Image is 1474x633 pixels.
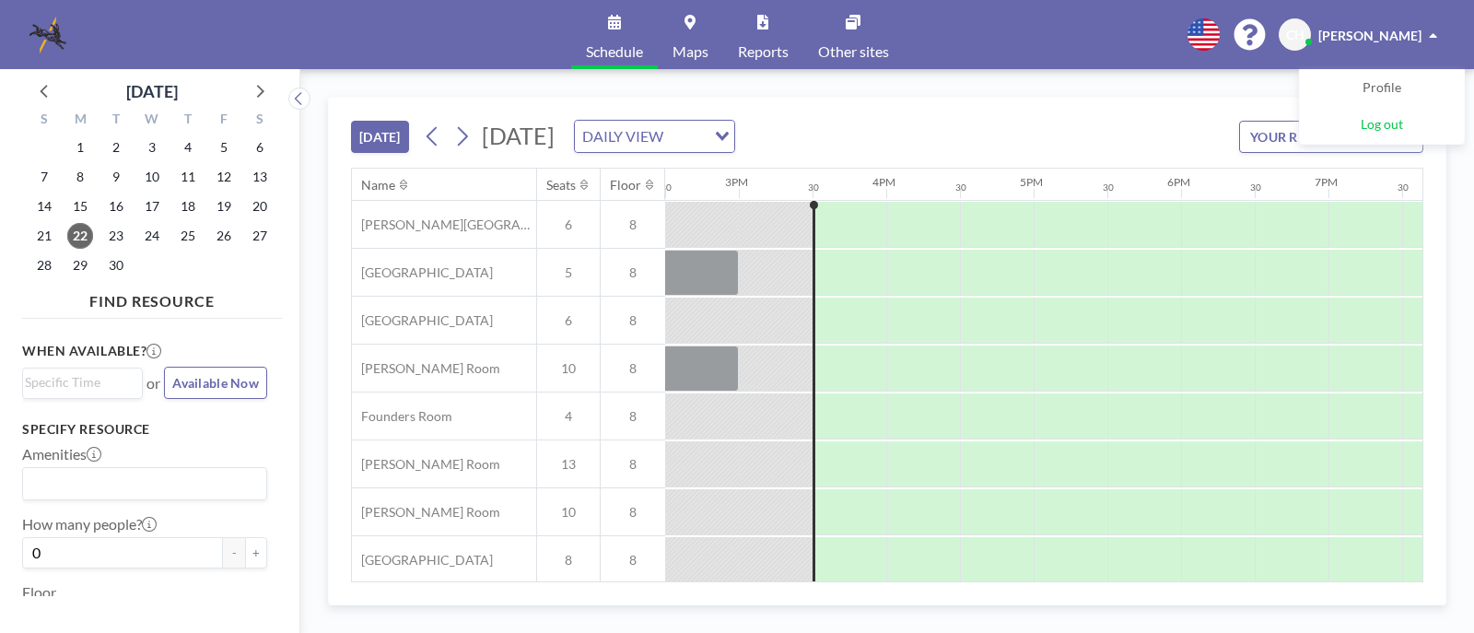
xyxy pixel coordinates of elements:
[241,109,277,133] div: S
[67,164,93,190] span: Monday, September 8, 2025
[205,109,241,133] div: F
[661,182,672,193] div: 30
[139,164,165,190] span: Wednesday, September 10, 2025
[63,109,99,133] div: M
[67,252,93,278] span: Monday, September 29, 2025
[139,193,165,219] span: Wednesday, September 17, 2025
[175,164,201,190] span: Thursday, September 11, 2025
[22,583,56,602] label: Floor
[211,223,237,249] span: Friday, September 26, 2025
[99,109,135,133] div: T
[247,193,273,219] span: Saturday, September 20, 2025
[29,17,66,53] img: organization-logo
[601,456,665,473] span: 8
[67,223,93,249] span: Monday, September 22, 2025
[352,456,500,473] span: [PERSON_NAME] Room
[247,164,273,190] span: Saturday, September 13, 2025
[537,264,600,281] span: 5
[1103,182,1114,193] div: 30
[103,193,129,219] span: Tuesday, September 16, 2025
[601,312,665,329] span: 8
[27,109,63,133] div: S
[139,223,165,249] span: Wednesday, September 24, 2025
[352,217,536,233] span: [PERSON_NAME][GEOGRAPHIC_DATA]
[126,78,178,104] div: [DATE]
[601,504,665,521] span: 8
[211,193,237,219] span: Friday, September 19, 2025
[175,193,201,219] span: Thursday, September 18, 2025
[1315,175,1338,189] div: 7PM
[211,135,237,160] span: Friday, September 5, 2025
[601,264,665,281] span: 8
[808,182,819,193] div: 30
[1361,116,1403,135] span: Log out
[103,164,129,190] span: Tuesday, September 9, 2025
[579,124,667,148] span: DAILY VIEW
[31,193,57,219] span: Sunday, September 14, 2025
[601,360,665,377] span: 8
[22,285,282,311] h4: FIND RESOURCE
[223,537,245,569] button: -
[1239,121,1423,153] button: YOUR RESERVATIONS
[23,468,266,499] div: Search for option
[610,177,641,193] div: Floor
[31,252,57,278] span: Sunday, September 28, 2025
[175,223,201,249] span: Thursday, September 25, 2025
[575,121,734,152] div: Search for option
[537,504,600,521] span: 10
[352,504,500,521] span: [PERSON_NAME] Room
[1300,107,1464,144] a: Log out
[25,372,132,393] input: Search for option
[67,193,93,219] span: Monday, September 15, 2025
[247,135,273,160] span: Saturday, September 6, 2025
[164,367,267,399] button: Available Now
[1020,175,1043,189] div: 5PM
[537,552,600,569] span: 8
[955,182,966,193] div: 30
[245,537,267,569] button: +
[1363,79,1401,98] span: Profile
[172,375,259,391] span: Available Now
[22,421,267,438] h3: Specify resource
[103,135,129,160] span: Tuesday, September 2, 2025
[669,124,704,148] input: Search for option
[22,445,101,463] label: Amenities
[170,109,205,133] div: T
[546,177,576,193] div: Seats
[537,312,600,329] span: 6
[586,44,643,59] span: Schedule
[537,456,600,473] span: 13
[738,44,789,59] span: Reports
[1167,175,1190,189] div: 6PM
[1286,27,1304,43] span: CH
[31,223,57,249] span: Sunday, September 21, 2025
[537,408,600,425] span: 4
[1398,182,1409,193] div: 30
[67,135,93,160] span: Monday, September 1, 2025
[23,369,142,396] div: Search for option
[211,164,237,190] span: Friday, September 12, 2025
[351,121,409,153] button: [DATE]
[673,44,708,59] span: Maps
[601,552,665,569] span: 8
[537,360,600,377] span: 10
[103,252,129,278] span: Tuesday, September 30, 2025
[25,472,256,496] input: Search for option
[352,360,500,377] span: [PERSON_NAME] Room
[818,44,889,59] span: Other sites
[725,175,748,189] div: 3PM
[1318,28,1421,43] span: [PERSON_NAME]
[601,408,665,425] span: 8
[601,217,665,233] span: 8
[537,217,600,233] span: 6
[352,552,493,569] span: [GEOGRAPHIC_DATA]
[135,109,170,133] div: W
[139,135,165,160] span: Wednesday, September 3, 2025
[352,312,493,329] span: [GEOGRAPHIC_DATA]
[872,175,895,189] div: 4PM
[22,515,157,533] label: How many people?
[1250,182,1261,193] div: 30
[352,408,452,425] span: Founders Room
[247,223,273,249] span: Saturday, September 27, 2025
[361,177,395,193] div: Name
